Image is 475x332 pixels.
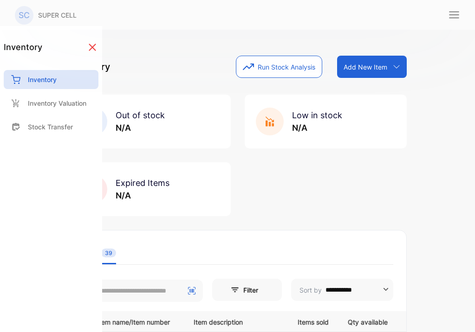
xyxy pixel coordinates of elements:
button: Run Stock Analysis [236,56,322,78]
p: SC [19,9,30,21]
span: Expired Items [116,178,169,188]
p: SUPER CELL [38,10,77,20]
p: N/A [116,121,165,134]
span: 39 [101,249,116,257]
p: N/A [292,121,342,134]
p: Inventory Valuation [28,98,86,108]
span: Low in stock [292,110,342,120]
a: Stock Transfer [4,117,98,136]
button: Sort by [291,279,393,301]
div: All [91,249,116,257]
p: Sort by [299,285,322,295]
p: Stock Transfer [28,122,73,132]
p: Qty available [348,315,388,327]
p: Item description [194,315,279,327]
p: Item name/Item number [97,315,182,327]
a: Inventory [4,70,98,89]
h1: inventory [4,41,42,53]
p: Inventory [28,75,57,84]
p: N/A [116,189,169,202]
a: Inventory Valuation [4,94,98,113]
p: Items sold [298,315,329,327]
p: Add New Item [344,62,387,72]
span: Out of stock [116,110,165,120]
